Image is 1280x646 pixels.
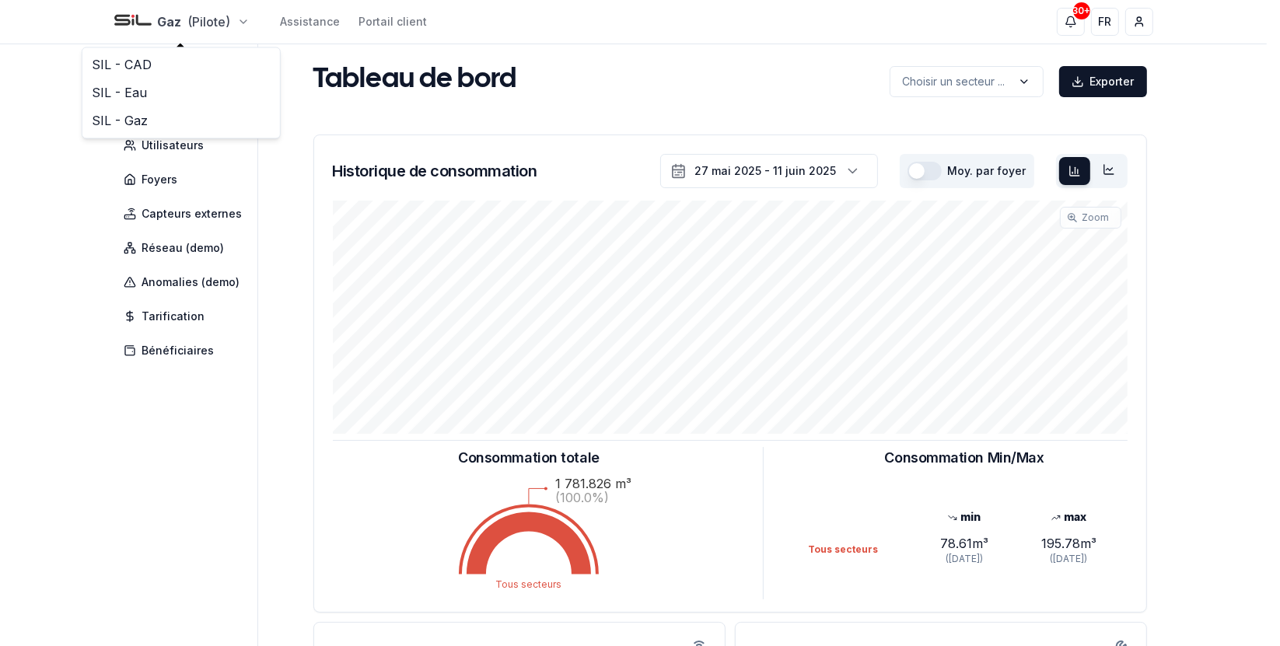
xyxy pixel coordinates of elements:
[1016,509,1121,525] div: max
[885,447,1044,469] h3: Consommation Min/Max
[1016,534,1121,553] div: 195.78 m³
[912,553,1016,565] div: ([DATE])
[458,447,599,469] h3: Consommation totale
[555,491,609,506] text: (100.0%)
[1082,211,1110,224] span: Zoom
[808,543,912,556] div: Tous secteurs
[496,579,562,591] text: Tous secteurs
[555,477,631,492] text: 1 781.826 m³
[912,509,1016,525] div: min
[1016,553,1121,565] div: ([DATE])
[912,534,1016,553] div: 78.61 m³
